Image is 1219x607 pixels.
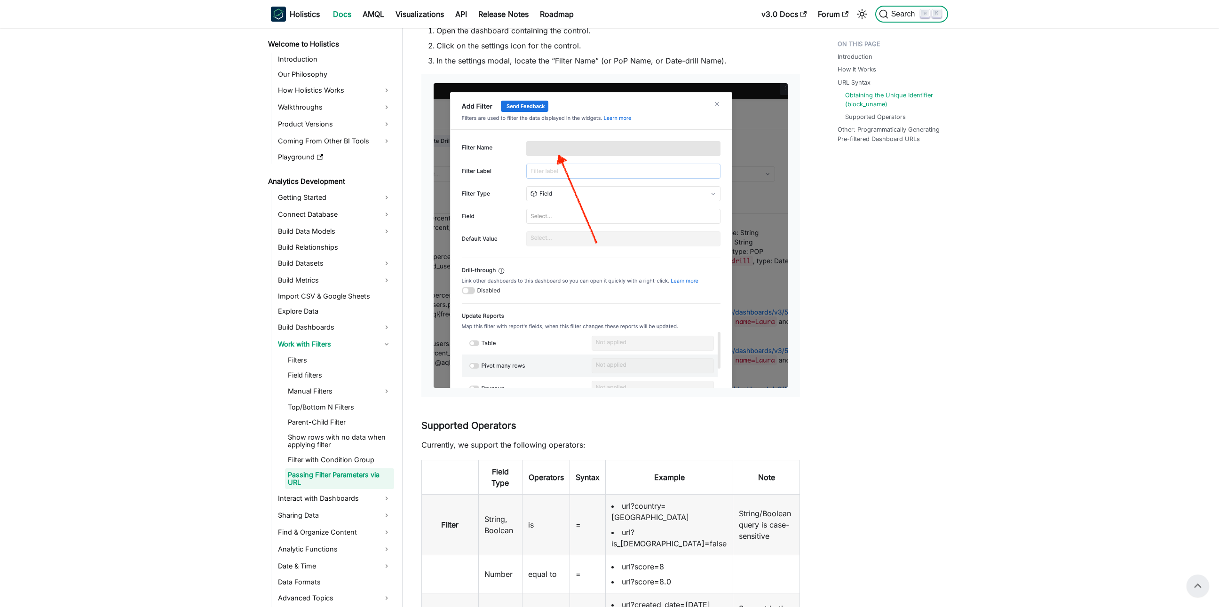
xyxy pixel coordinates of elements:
[932,9,942,18] kbd: K
[845,112,906,121] a: Supported Operators
[275,559,394,574] a: Date & Time
[275,305,394,318] a: Explore Data
[838,125,942,143] a: Other: Programmatically Generating Pre-filtered Dashboard URLs
[522,460,570,494] th: Operators
[606,460,733,494] th: Example
[275,207,394,222] a: Connect Database
[275,508,394,523] a: Sharing Data
[733,460,800,494] th: Note
[275,117,394,132] a: Product Versions
[275,241,394,254] a: Build Relationships
[421,420,800,432] h3: Supported Operators
[275,575,394,589] a: Data Formats
[478,555,522,593] td: Number
[436,25,800,36] li: Open the dashboard containing the control.
[838,78,871,87] a: URL Syntax
[522,555,570,593] td: equal to
[285,384,394,399] a: Manual Filters
[275,224,394,239] a: Build Data Models
[478,494,522,555] td: String, Boolean
[421,439,800,450] p: Currently, we support the following operators:
[271,7,286,22] img: Holistics
[275,491,394,506] a: Interact with Dashboards
[285,431,394,451] a: Show rows with no data when applying filter
[478,460,522,494] th: Field Type
[275,290,394,303] a: Import CSV & Google Sheets
[733,494,800,555] td: String/Boolean query is case-sensitive
[570,494,606,555] td: =
[285,453,394,466] a: Filter with Condition Group
[845,91,939,109] a: Obtaining the Unique Identifier (block_uname)
[534,7,579,22] a: Roadmap
[838,65,876,74] a: How It Works
[271,7,320,22] a: HolisticsHolistics
[275,190,394,205] a: Getting Started
[275,53,394,66] a: Introduction
[611,576,727,587] li: url?score=8.0
[1187,575,1209,597] button: Scroll back to top
[285,401,394,414] a: Top/Bottom N Filters
[275,320,394,335] a: Build Dashboards
[390,7,450,22] a: Visualizations
[920,9,930,18] kbd: ⌘
[275,525,394,540] a: Find & Organize Content
[570,460,606,494] th: Syntax
[265,175,394,188] a: Analytics Development
[611,561,727,572] li: url?score=8
[357,7,390,22] a: AMQL
[285,354,394,367] a: Filters
[275,134,394,149] a: Coming From Other BI Tools
[285,416,394,429] a: Parent-Child Filter
[888,10,921,18] span: Search
[450,7,473,22] a: API
[285,468,394,489] a: Passing Filter Parameters via URL
[327,7,357,22] a: Docs
[875,6,948,23] button: Search (Command+K)
[812,7,854,22] a: Forum
[265,38,394,51] a: Welcome to Holistics
[570,555,606,593] td: =
[838,52,872,61] a: Introduction
[290,8,320,20] b: Holistics
[275,542,394,557] a: Analytic Functions
[522,494,570,555] td: is
[436,55,800,66] li: In the settings modal, locate the “Filter Name” (or PoP Name, or Date-drill Name).
[261,28,403,607] nav: Docs sidebar
[275,591,394,606] a: Advanced Topics
[275,256,394,271] a: Build Datasets
[473,7,534,22] a: Release Notes
[436,40,800,51] li: Click on the settings icon for the control.
[285,369,394,382] a: Field filters
[422,494,479,555] th: Filter
[275,83,394,98] a: How Holistics Works
[275,68,394,81] a: Our Philosophy
[275,100,394,115] a: Walkthroughs
[275,273,394,288] a: Build Metrics
[855,7,870,22] button: Switch between dark and light mode (currently light mode)
[756,7,812,22] a: v3.0 Docs
[275,150,394,164] a: Playground
[611,500,727,523] li: url?country=[GEOGRAPHIC_DATA]
[611,527,727,549] li: url?is_[DEMOGRAPHIC_DATA]=false
[275,337,394,352] a: Work with Filters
